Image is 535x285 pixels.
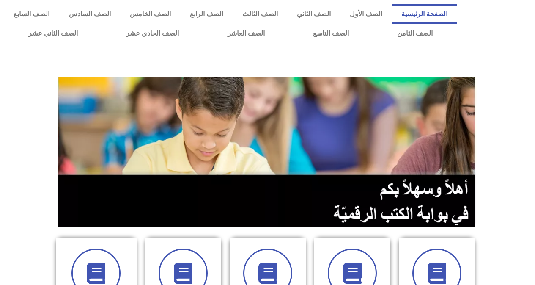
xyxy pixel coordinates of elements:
a: الصف الخامس [120,4,180,24]
a: الصف التاسع [289,24,373,43]
a: الصف الثالث [233,4,287,24]
a: الصف الثاني [287,4,340,24]
a: الصف الرابع [180,4,233,24]
a: الصف الثامن [373,24,457,43]
a: الصف الثاني عشر [4,24,102,43]
a: الصف العاشر [203,24,289,43]
a: الصف الحادي عشر [102,24,203,43]
a: الصف السادس [59,4,120,24]
a: الصفحة الرئيسية [392,4,457,24]
a: الصف الأول [340,4,392,24]
a: الصف السابع [4,4,59,24]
